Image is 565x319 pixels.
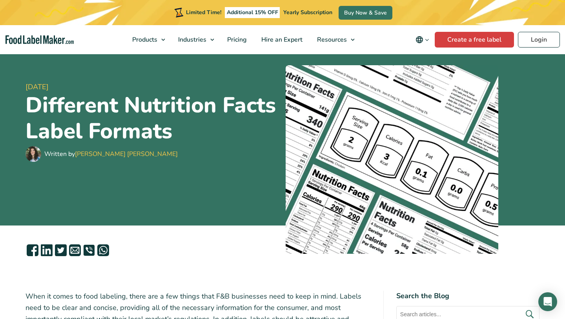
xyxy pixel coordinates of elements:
img: Maria Abi Hanna - Food Label Maker [26,146,41,162]
div: Written by [44,149,178,159]
h1: Different Nutrition Facts Label Formats [26,92,279,144]
span: Pricing [225,35,248,44]
a: Industries [171,25,218,54]
img: different formats of nutrition facts labels [286,65,498,254]
a: Create a free label [435,32,514,48]
a: Food Label Maker homepage [5,35,74,44]
span: Hire an Expert [259,35,303,44]
a: Resources [310,25,359,54]
a: Hire an Expert [254,25,308,54]
a: Pricing [220,25,252,54]
span: Products [130,35,158,44]
span: Additional 15% OFF [225,7,280,18]
a: [PERSON_NAME] [PERSON_NAME] [75,150,178,158]
span: Resources [315,35,348,44]
span: [DATE] [26,82,279,92]
span: Yearly Subscription [283,9,332,16]
div: Open Intercom Messenger [538,292,557,311]
span: Industries [176,35,207,44]
a: Buy Now & Save [339,6,392,20]
h4: Search the Blog [396,291,539,301]
a: Login [518,32,560,48]
a: Products [125,25,169,54]
span: Limited Time! [186,9,221,16]
button: Change language [410,32,435,48]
